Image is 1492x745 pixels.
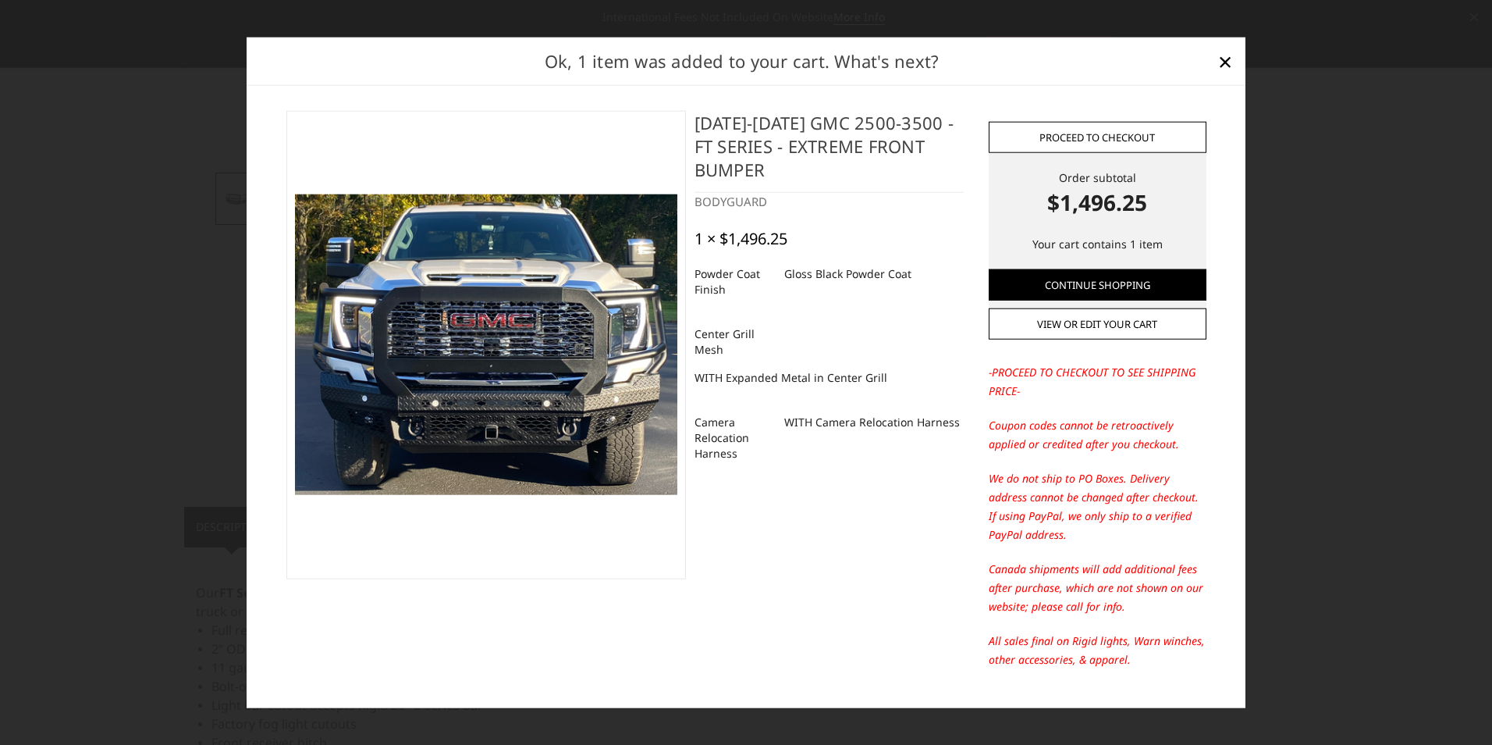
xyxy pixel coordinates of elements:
a: Close [1213,48,1238,73]
h2: Ok, 1 item was added to your cart. What's next? [272,48,1213,74]
div: BODYGUARD [694,192,964,210]
span: × [1218,44,1232,77]
dt: Center Grill Mesh [694,320,773,364]
a: Proceed to checkout [989,121,1206,152]
p: Your cart contains 1 item [989,234,1206,253]
dt: Camera Relocation Harness [694,408,773,468]
a: View or edit your cart [989,308,1206,340]
div: Order subtotal [989,169,1206,218]
p: -PROCEED TO CHECKOUT TO SEE SHIPPING PRICE- [989,363,1206,401]
dd: WITH Expanded Metal in Center Grill [694,364,887,392]
p: All sales final on Rigid lights, Warn winches, other accessories, & apparel. [989,632,1206,669]
strong: $1,496.25 [989,185,1206,218]
dt: Powder Coat Finish [694,260,773,304]
a: Continue Shopping [989,269,1206,300]
iframe: Chat Widget [1414,670,1492,745]
p: Canada shipments will add additional fees after purchase, which are not shown on our website; ple... [989,560,1206,616]
dd: Gloss Black Powder Coat [784,260,911,288]
dd: WITH Camera Relocation Harness [784,408,960,437]
p: We do not ship to PO Boxes. Delivery address cannot be changed after checkout. If using PayPal, w... [989,469,1206,544]
div: 1 × $1,496.25 [694,230,787,248]
h4: [DATE]-[DATE] GMC 2500-3500 - FT Series - Extreme Front Bumper [694,110,964,192]
img: 2024-2025 GMC 2500-3500 - FT Series - Extreme Front Bumper [295,194,677,495]
p: Coupon codes cannot be retroactively applied or credited after you checkout. [989,416,1206,454]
